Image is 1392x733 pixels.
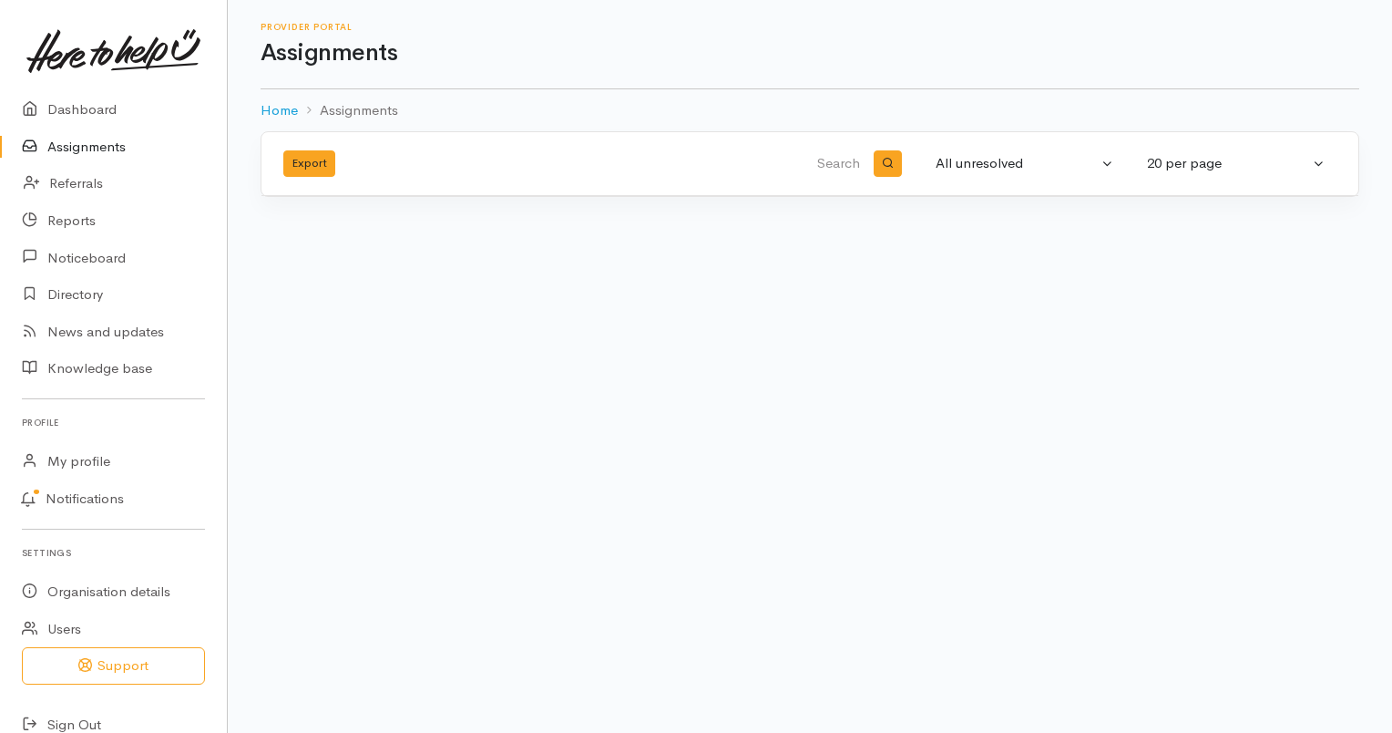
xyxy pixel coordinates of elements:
div: All unresolved [936,153,1098,174]
li: Assignments [298,100,398,121]
h6: Settings [22,541,205,565]
h6: Profile [22,410,205,435]
button: 20 per page [1136,146,1336,181]
a: Home [261,100,298,121]
div: 20 per page [1147,153,1309,174]
h1: Assignments [261,40,1359,67]
button: Support [22,647,205,685]
button: Export [283,150,335,177]
nav: breadcrumb [261,89,1359,132]
input: Search [604,142,864,186]
h6: Provider Portal [261,22,1359,32]
button: All unresolved [925,146,1125,181]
